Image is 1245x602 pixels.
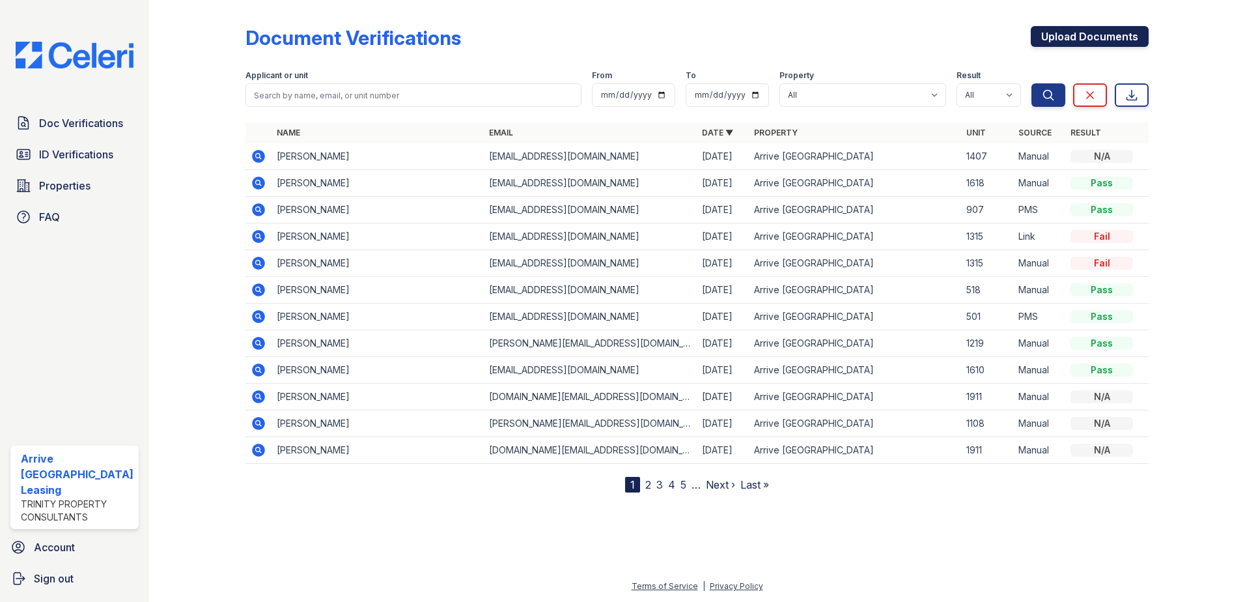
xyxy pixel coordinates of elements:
td: [DATE] [697,384,749,410]
td: Arrive [GEOGRAPHIC_DATA] [749,170,962,197]
td: [PERSON_NAME] [272,170,484,197]
div: N/A [1070,150,1133,163]
td: 501 [961,304,1013,330]
td: Manual [1013,357,1065,384]
td: 518 [961,277,1013,304]
a: 5 [680,478,686,491]
td: [PERSON_NAME] [272,384,484,410]
td: Arrive [GEOGRAPHIC_DATA] [749,143,962,170]
a: Result [1070,128,1101,137]
td: [EMAIL_ADDRESS][DOMAIN_NAME] [484,143,697,170]
label: Applicant or unit [245,70,308,81]
td: [PERSON_NAME][EMAIL_ADDRESS][DOMAIN_NAME] [484,410,697,437]
td: Arrive [GEOGRAPHIC_DATA] [749,250,962,277]
a: Properties [10,173,139,199]
a: Unit [966,128,986,137]
td: [EMAIL_ADDRESS][DOMAIN_NAME] [484,277,697,304]
div: Pass [1070,337,1133,350]
td: Arrive [GEOGRAPHIC_DATA] [749,330,962,357]
td: PMS [1013,197,1065,223]
td: 1315 [961,223,1013,250]
a: Privacy Policy [710,581,763,591]
td: [EMAIL_ADDRESS][DOMAIN_NAME] [484,304,697,330]
td: [EMAIL_ADDRESS][DOMAIN_NAME] [484,170,697,197]
td: [PERSON_NAME] [272,304,484,330]
td: [PERSON_NAME] [272,437,484,464]
div: | [703,581,705,591]
a: ID Verifications [10,141,139,167]
span: Sign out [34,571,74,586]
td: PMS [1013,304,1065,330]
label: Property [779,70,814,81]
td: [DATE] [697,330,749,357]
td: [PERSON_NAME] [272,330,484,357]
a: 2 [645,478,651,491]
span: … [692,477,701,493]
td: 1610 [961,357,1013,384]
a: Last » [740,478,769,491]
div: N/A [1070,417,1133,430]
div: Arrive [GEOGRAPHIC_DATA] Leasing [21,451,133,498]
td: Arrive [GEOGRAPHIC_DATA] [749,437,962,464]
div: Document Verifications [245,26,461,50]
td: Manual [1013,384,1065,410]
span: Properties [39,178,91,193]
input: Search by name, email, or unit number [245,83,582,107]
td: [PERSON_NAME] [272,357,484,384]
td: Arrive [GEOGRAPHIC_DATA] [749,357,962,384]
div: N/A [1070,444,1133,457]
div: Pass [1070,177,1133,190]
td: Manual [1013,170,1065,197]
td: Manual [1013,410,1065,437]
td: [PERSON_NAME] [272,250,484,277]
td: [DATE] [697,223,749,250]
td: [DOMAIN_NAME][EMAIL_ADDRESS][DOMAIN_NAME] [484,437,697,464]
div: Pass [1070,283,1133,296]
td: Arrive [GEOGRAPHIC_DATA] [749,384,962,410]
td: [PERSON_NAME] [272,197,484,223]
td: Link [1013,223,1065,250]
a: Doc Verifications [10,110,139,136]
label: To [686,70,696,81]
td: [PERSON_NAME] [272,223,484,250]
div: Pass [1070,310,1133,323]
a: Sign out [5,566,144,592]
td: Arrive [GEOGRAPHIC_DATA] [749,277,962,304]
a: FAQ [10,204,139,230]
td: [DATE] [697,410,749,437]
span: ID Verifications [39,147,113,162]
div: Fail [1070,230,1133,243]
td: [DATE] [697,197,749,223]
td: [DATE] [697,143,749,170]
td: [DATE] [697,437,749,464]
span: FAQ [39,209,60,225]
td: [DATE] [697,250,749,277]
td: [PERSON_NAME] [272,410,484,437]
a: Property [754,128,798,137]
span: Doc Verifications [39,115,123,131]
td: 1407 [961,143,1013,170]
a: Email [489,128,513,137]
td: Arrive [GEOGRAPHIC_DATA] [749,410,962,437]
td: [DATE] [697,357,749,384]
span: Account [34,539,75,555]
td: Manual [1013,143,1065,170]
td: [DOMAIN_NAME][EMAIL_ADDRESS][DOMAIN_NAME] [484,384,697,410]
td: Manual [1013,250,1065,277]
td: Manual [1013,437,1065,464]
td: 1108 [961,410,1013,437]
div: Pass [1070,364,1133,377]
a: Upload Documents [1031,26,1149,47]
a: Terms of Service [632,581,698,591]
div: 1 [625,477,640,493]
td: [PERSON_NAME][EMAIL_ADDRESS][DOMAIN_NAME] [484,330,697,357]
div: Fail [1070,257,1133,270]
a: Name [277,128,300,137]
div: Trinity Property Consultants [21,498,133,524]
td: 1911 [961,437,1013,464]
td: 1219 [961,330,1013,357]
td: [DATE] [697,304,749,330]
td: Manual [1013,277,1065,304]
td: 907 [961,197,1013,223]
